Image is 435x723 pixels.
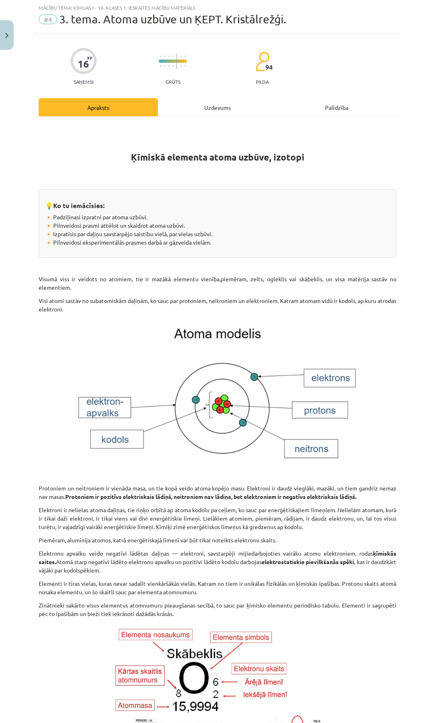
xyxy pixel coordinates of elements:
[172,65,173,67] img: icon-short-line-57e1e144782c952c97e751825c79c345078a6d821885a25fce030b3d8c18986b.svg
[65,493,356,500] strong: Protoniem ir pozitīvs elektriskais lādiņš, neitroniem nav lādiņa, bet elektroniem ir negatīvs ele...
[87,56,92,60] span: XP
[39,601,396,618] p: Zinātnieki sakārto visus elementus atomnumuru pieaugšanas secībā, to sauc par ķīmisko elementu pe...
[45,196,390,210] h3: 💡
[158,98,277,116] div: Uzdevums
[168,56,169,58] img: icon-short-line-57e1e144782c952c97e751825c79c345078a6d821885a25fce030b3d8c18986b.svg
[39,484,396,501] p: Protoniem un neitroniem ir vienāda masa, un tie kopā veido atoma kopējo masu. Elektroni ir daudz ...
[256,79,269,84] p: pilda
[39,5,396,10] div: Mācību tēma: Ķīmijas i - 10. klases 1. ieskaites mācību materiāls
[261,558,354,565] strong: elektrostatiskie pievilkšanās spēki
[184,56,185,58] img: icon-short-line-57e1e144782c952c97e751825c79c345078a6d821885a25fce030b3d8c18986b.svg
[39,579,396,596] p: Elementi ir tīras vielas, kuras nevar sadalīt vienkāršākās vielās. Katram no tiem ir unikālas fiz...
[164,56,165,58] img: icon-short-line-57e1e144782c952c97e751825c79c345078a6d821885a25fce030b3d8c18986b.svg
[180,65,181,67] img: icon-short-line-57e1e144782c952c97e751825c79c345078a6d821885a25fce030b3d8c18986b.svg
[172,56,173,58] img: icon-short-line-57e1e144782c952c97e751825c79c345078a6d821885a25fce030b3d8c18986b.svg
[5,33,8,38] img: icon-close-lesson-0947bae3869378f0d4975bcd49f059093ad1ed9edebbc8119c70593378902aed.svg
[166,79,180,84] p: Grūts
[184,65,185,67] img: icon-short-line-57e1e144782c952c97e751825c79c345078a6d821885a25fce030b3d8c18986b.svg
[39,536,396,544] p: Piemēram, alumīnija atomos, katrā enerģētiskajā līmenī var būt tikai noteikts elektronu skaits.
[59,12,286,26] span: 3. tema. Atoma uzbūve un ĶEPT. Kristālrežģi.
[39,297,396,313] p: Visi atomi sastāv no subatomiskām daļiņām, ko sauc par protoniem, neitroniem un elektroniem. Katr...
[265,64,273,71] span: 94
[70,79,97,84] p: Saņemsi
[168,65,169,67] img: icon-short-line-57e1e144782c952c97e751825c79c345078a6d821885a25fce030b3d8c18986b.svg
[277,98,396,116] div: Palīdzība
[160,56,161,58] img: icon-short-line-57e1e144782c952c97e751825c79c345078a6d821885a25fce030b3d8c18986b.svg
[164,65,165,67] img: icon-short-line-57e1e144782c952c97e751825c79c345078a6d821885a25fce030b3d8c18986b.svg
[39,506,396,531] p: Elektroni ir nelielas atoma daļiņas, tie riņķo orbītā ap atoma kodolu pa ceļiem, ko sauc par ener...
[39,258,396,292] p: Visumā viss ir veidots no atomiem, tie ir mazākā elementu vienība,piemēram, zelts, ogleklis vai s...
[131,151,304,163] strong: Ķīmiskā elementa atoma uzbūve, izotopi
[176,54,177,69] img: icon-long-line-d9ea69661e0d244f92f715978eff75569469978d946b2353a9bb055b3ed8787d.svg
[39,550,396,565] strong: ķīmiskās saites.
[39,98,158,116] div: Apraksts
[39,14,57,24] span: #4
[180,56,181,58] img: icon-short-line-57e1e144782c952c97e751825c79c345078a6d821885a25fce030b3d8c18986b.svg
[53,201,105,210] strong: Ko tu iemācīsies:
[78,58,89,70] div: 16
[45,213,390,247] p: 🔸 Padziļinasi izpratni par atoma uzbūvi. 🔸 Pilnveidosi prasmi attēlot un skaidrot atoma uzbūvi. 🔸...
[160,65,161,67] img: icon-short-line-57e1e144782c952c97e751825c79c345078a6d821885a25fce030b3d8c18986b.svg
[39,549,396,575] p: Elektronu apvalku veido negatīvi lādētas daļiņas — elektroni, savstarpēji mijiedarbojoties vairāk...
[255,51,269,72] img: students-c634bb4e5e11cddfef0936a35e636f08e4e9abd3cc4e673bd6f9a4125e45ecb1.svg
